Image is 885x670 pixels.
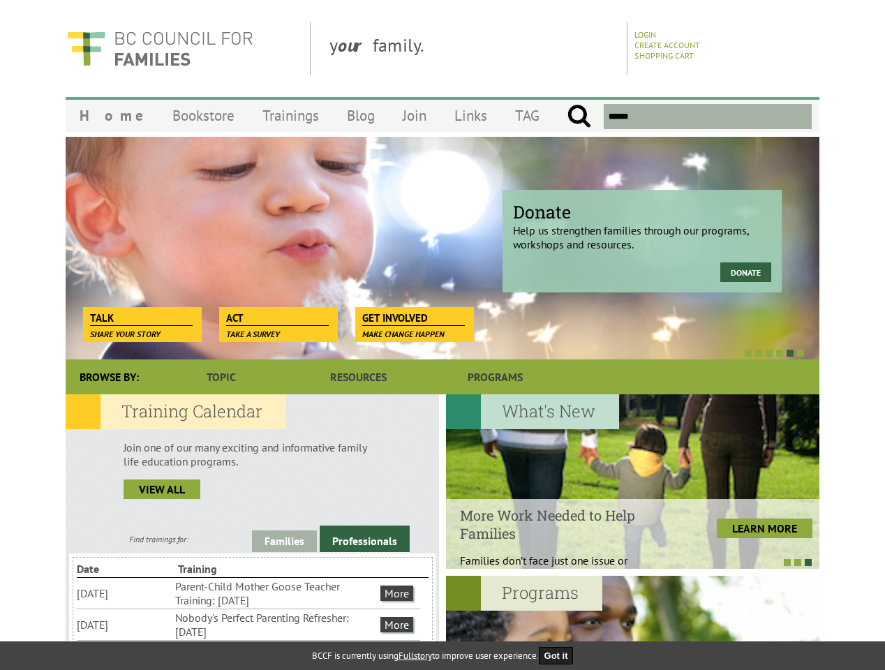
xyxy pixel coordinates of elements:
[226,311,329,326] span: Act
[539,647,574,664] button: Got it
[77,616,172,633] li: [DATE]
[362,329,445,339] span: Make change happen
[338,33,373,57] strong: our
[362,311,465,326] span: Get Involved
[77,560,175,577] li: Date
[226,329,280,339] span: Take a survey
[446,576,602,611] h2: Programs
[77,585,172,602] li: [DATE]
[380,586,413,601] a: More
[634,50,694,61] a: Shopping Cart
[153,359,290,394] a: Topic
[175,578,378,609] li: Parent-Child Mother Goose Teacher Training: [DATE]
[178,560,276,577] li: Training
[320,526,410,552] a: Professionals
[501,99,553,132] a: TAG
[318,22,627,75] div: y family.
[124,479,200,499] a: view all
[567,104,591,129] input: Submit
[355,307,472,327] a: Get Involved Make change happen
[380,617,413,632] a: More
[66,359,153,394] div: Browse By:
[720,262,771,282] a: Donate
[175,609,378,640] li: Nobody's Perfect Parenting Refresher: [DATE]
[219,307,336,327] a: Act Take a survey
[513,200,771,223] span: Donate
[333,99,389,132] a: Blog
[440,99,501,132] a: Links
[158,99,248,132] a: Bookstore
[399,650,432,662] a: Fullstory
[66,99,158,132] a: Home
[446,394,619,429] h2: What's New
[124,440,381,468] p: Join one of our many exciting and informative family life education programs.
[90,329,161,339] span: Share your story
[83,307,200,327] a: Talk Share your story
[90,311,193,326] span: Talk
[248,99,333,132] a: Trainings
[66,534,252,544] div: Find trainings for:
[634,29,656,40] a: Login
[66,394,286,429] h2: Training Calendar
[66,22,254,75] img: BC Council for FAMILIES
[717,519,812,538] a: LEARN MORE
[460,506,669,542] h4: More Work Needed to Help Families
[252,530,317,552] a: Families
[290,359,426,394] a: Resources
[634,40,700,50] a: Create Account
[460,553,669,581] p: Families don’t face just one issue or problem;...
[427,359,564,394] a: Programs
[513,211,771,251] p: Help us strengthen families through our programs, workshops and resources.
[389,99,440,132] a: Join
